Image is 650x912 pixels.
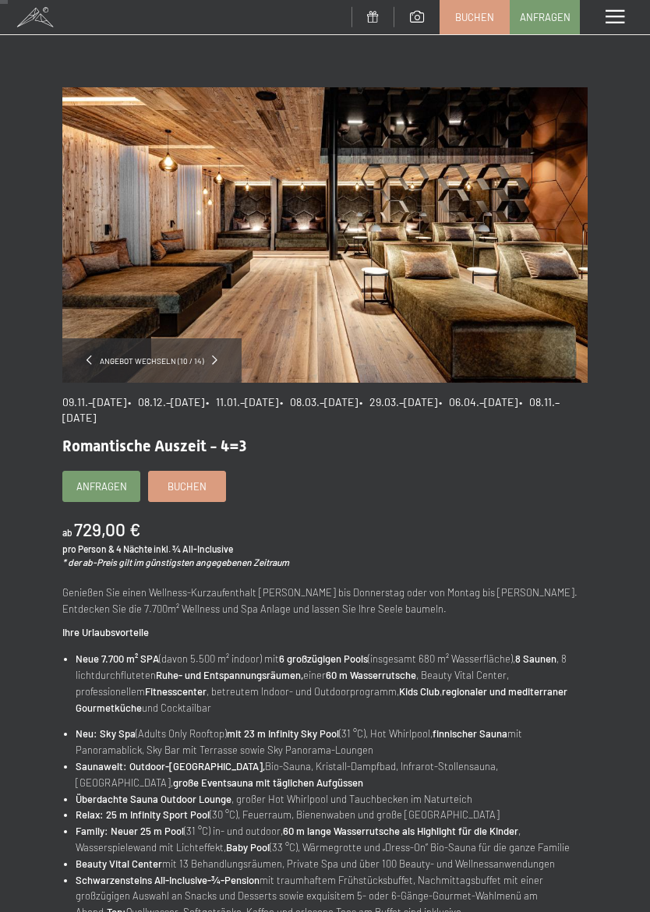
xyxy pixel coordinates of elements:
[76,856,588,872] li: mit 13 Behandlungsräumen, Private Spa und über 100 Beauty- und Wellnessanwendungen
[62,557,289,567] em: * der ab-Preis gilt im günstigsten angegebenen Zeitraum
[76,807,588,823] li: (30 °C), Feuerraum, Bienenwaben und große [GEOGRAPHIC_DATA]
[145,685,207,698] strong: Fitnesscenter
[206,395,278,408] span: • 11.01.–[DATE]
[92,355,212,366] span: Angebot wechseln (10 / 14)
[62,585,588,617] p: Genießen Sie einen Wellness-Kurzaufenthalt [PERSON_NAME] bis Donnerstag oder von Montag bis [PERS...
[76,652,159,665] strong: Neue 7.700 m² SPA
[149,472,225,501] a: Buchen
[62,527,72,538] span: ab
[76,808,210,821] strong: Relax: 25 m Infinity Sport Pool
[76,727,136,740] strong: Neu: Sky Spa
[173,776,363,789] strong: große Eventsauna mit täglichen Aufgüssen
[62,395,560,424] span: • 08.11.–[DATE]
[62,87,588,383] img: Romantische Auszeit - 4=3
[227,727,339,740] strong: mit 23 m Infinity Sky Pool
[62,626,149,638] strong: Ihre Urlaubsvorteile
[76,726,588,758] li: (Adults Only Rooftop) (31 °C), Hot Whirlpool, mit Panoramablick, Sky Bar mit Terrasse sowie Sky P...
[76,823,588,856] li: (31 °C) in- und outdoor, , Wasserspielewand mit Lichteffekt, (33 °C), Wärmegrotte und „Dress-On“ ...
[76,760,265,772] strong: Saunawelt: Outdoor-[GEOGRAPHIC_DATA],
[433,727,507,740] strong: finnischer Sauna
[283,825,518,837] strong: 60 m lange Wasserrutsche als Highlight für die Kinder
[76,793,231,805] strong: Überdachte Sauna Outdoor Lounge
[399,685,440,698] strong: Kids Club
[62,437,246,455] span: Romantische Auszeit - 4=3
[326,669,416,681] strong: 60 m Wasserrutsche
[74,518,140,540] b: 729,00 €
[76,857,162,870] strong: Beauty Vital Center
[280,395,358,408] span: • 08.03.–[DATE]
[76,651,588,716] li: (davon 5.500 m² indoor) mit (insgesamt 680 m² Wasserfläche), , 8 lichtdurchfluteten einer , Beaut...
[76,685,567,714] strong: regionaler und mediterraner Gourmetküche
[515,652,556,665] strong: 8 Saunen
[76,791,588,808] li: , großer Hot Whirlpool und Tauchbecken im Naturteich
[76,874,260,886] strong: Schwarzensteins All-Inclusive-¾-Pension
[62,395,126,408] span: 09.11.–[DATE]
[168,479,207,493] span: Buchen
[440,1,509,34] a: Buchen
[439,395,518,408] span: • 06.04.–[DATE]
[510,1,579,34] a: Anfragen
[226,841,270,854] strong: Baby Pool
[76,479,127,493] span: Anfragen
[128,395,204,408] span: • 08.12.–[DATE]
[63,472,140,501] a: Anfragen
[154,543,233,554] span: inkl. ¾ All-Inclusive
[455,10,494,24] span: Buchen
[156,669,303,681] strong: Ruhe- und Entspannungsräumen,
[62,543,115,554] span: pro Person &
[359,395,437,408] span: • 29.03.–[DATE]
[520,10,571,24] span: Anfragen
[76,825,184,837] strong: Family: Neuer 25 m Pool
[279,652,368,665] strong: 6 großzügigen Pools
[76,758,588,791] li: Bio-Sauna, Kristall-Dampfbad, Infrarot-Stollensauna, [GEOGRAPHIC_DATA],
[116,543,152,554] span: 4 Nächte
